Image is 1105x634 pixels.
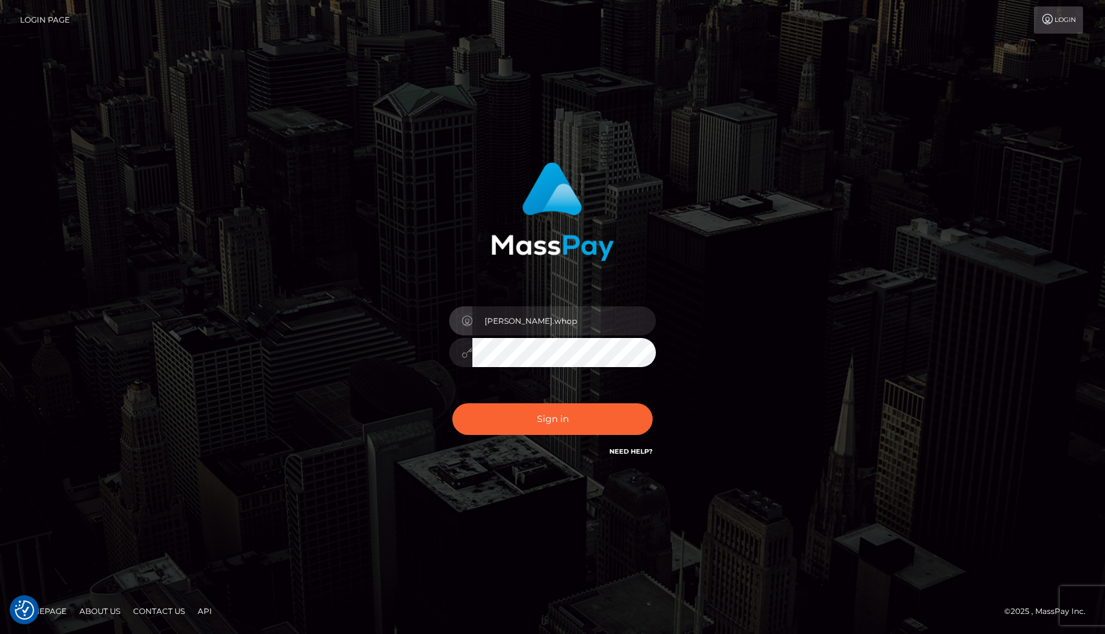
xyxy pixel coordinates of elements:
[20,6,70,34] a: Login Page
[14,601,72,621] a: Homepage
[128,601,190,621] a: Contact Us
[15,600,34,620] button: Consent Preferences
[1004,604,1095,618] div: © 2025 , MassPay Inc.
[452,403,653,435] button: Sign in
[15,600,34,620] img: Revisit consent button
[609,447,653,456] a: Need Help?
[1034,6,1083,34] a: Login
[193,601,217,621] a: API
[74,601,125,621] a: About Us
[491,162,614,261] img: MassPay Login
[472,306,656,335] input: Username...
